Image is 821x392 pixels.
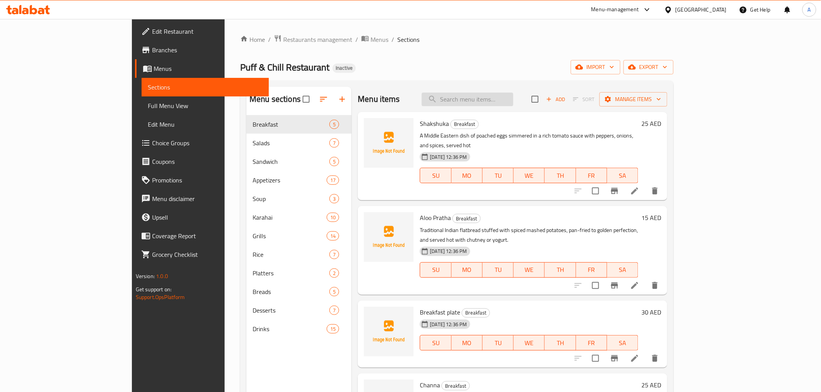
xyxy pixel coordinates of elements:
button: export [624,60,674,74]
a: Full Menu View [142,96,269,115]
span: Appetizers [253,175,327,185]
a: Upsell [135,208,269,227]
a: Choice Groups [135,134,269,152]
a: Promotions [135,171,269,189]
span: TU [486,337,511,349]
div: Breakfast5 [246,115,352,134]
button: Branch-specific-item [605,349,624,368]
span: Breakfast [253,120,329,129]
span: WE [517,170,542,181]
div: Rice7 [246,245,352,264]
span: 7 [330,307,339,314]
div: Platters2 [246,264,352,282]
span: Drinks [253,324,327,334]
span: TU [486,264,511,275]
button: SA [607,168,638,183]
span: MO [455,264,480,275]
span: TH [548,337,573,349]
div: Drinks15 [246,320,352,338]
span: Sandwich [253,157,329,166]
span: Select to update [587,350,604,366]
div: items [329,306,339,315]
span: Breakfast plate [420,306,460,318]
span: Breakfast [453,214,480,223]
button: SU [420,262,451,278]
div: Platters [253,268,329,278]
span: A [808,5,811,14]
div: Karahai [253,213,327,222]
button: TU [483,335,514,351]
span: 5 [330,158,339,165]
div: items [329,250,339,259]
span: 3 [330,195,339,203]
button: SU [420,335,451,351]
div: Karahai10 [246,208,352,227]
span: Grocery Checklist [152,250,263,259]
span: SA [610,337,635,349]
button: TH [545,168,576,183]
div: Grills14 [246,227,352,245]
button: TU [483,262,514,278]
a: Coverage Report [135,227,269,245]
img: Shakshuka [364,118,414,168]
img: Breakfast plate [364,307,414,356]
button: TU [483,168,514,183]
button: MO [452,168,483,183]
a: Grocery Checklist [135,245,269,264]
div: Grills [253,231,327,241]
div: Appetizers17 [246,171,352,189]
span: Add item [543,93,568,105]
span: WE [517,264,542,275]
button: delete [646,182,664,200]
span: MO [455,170,480,181]
div: Rice [253,250,329,259]
span: Salads [253,138,329,148]
div: items [327,213,339,222]
div: Soup [253,194,329,203]
div: items [329,157,339,166]
a: Coupons [135,152,269,171]
span: Aloo Pratha [420,212,451,224]
span: 7 [330,251,339,258]
span: Menus [154,64,263,73]
div: Menu-management [591,5,639,14]
span: Coupons [152,157,263,166]
button: MO [452,262,483,278]
div: Salads7 [246,134,352,152]
span: TH [548,264,573,275]
span: Full Menu View [148,101,263,110]
button: TH [545,335,576,351]
span: 10 [327,214,339,221]
span: Promotions [152,175,263,185]
span: SA [610,170,635,181]
button: WE [514,262,545,278]
h2: Menu sections [249,93,301,105]
span: Get support on: [136,284,171,294]
span: 14 [327,232,339,240]
span: SU [423,264,448,275]
h6: 30 AED [641,307,661,318]
a: Edit menu item [630,354,639,363]
div: items [327,231,339,241]
button: Branch-specific-item [605,276,624,295]
div: Inactive [333,64,356,73]
div: items [329,287,339,296]
span: [DATE] 12:36 PM [427,321,470,328]
span: export [630,62,667,72]
span: Puff & Chill Restaurant [240,58,329,76]
span: SU [423,337,448,349]
button: SU [420,168,451,183]
span: Restaurants management [283,35,352,44]
span: Edit Restaurant [152,27,263,36]
span: SA [610,264,635,275]
button: Manage items [599,92,667,107]
span: Sections [148,83,263,92]
span: Breakfast [442,382,469,390]
button: FR [576,335,607,351]
span: Manage items [606,95,661,104]
h6: 15 AED [641,212,661,223]
a: Support.OpsPlatform [136,292,185,302]
a: Edit Menu [142,115,269,134]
